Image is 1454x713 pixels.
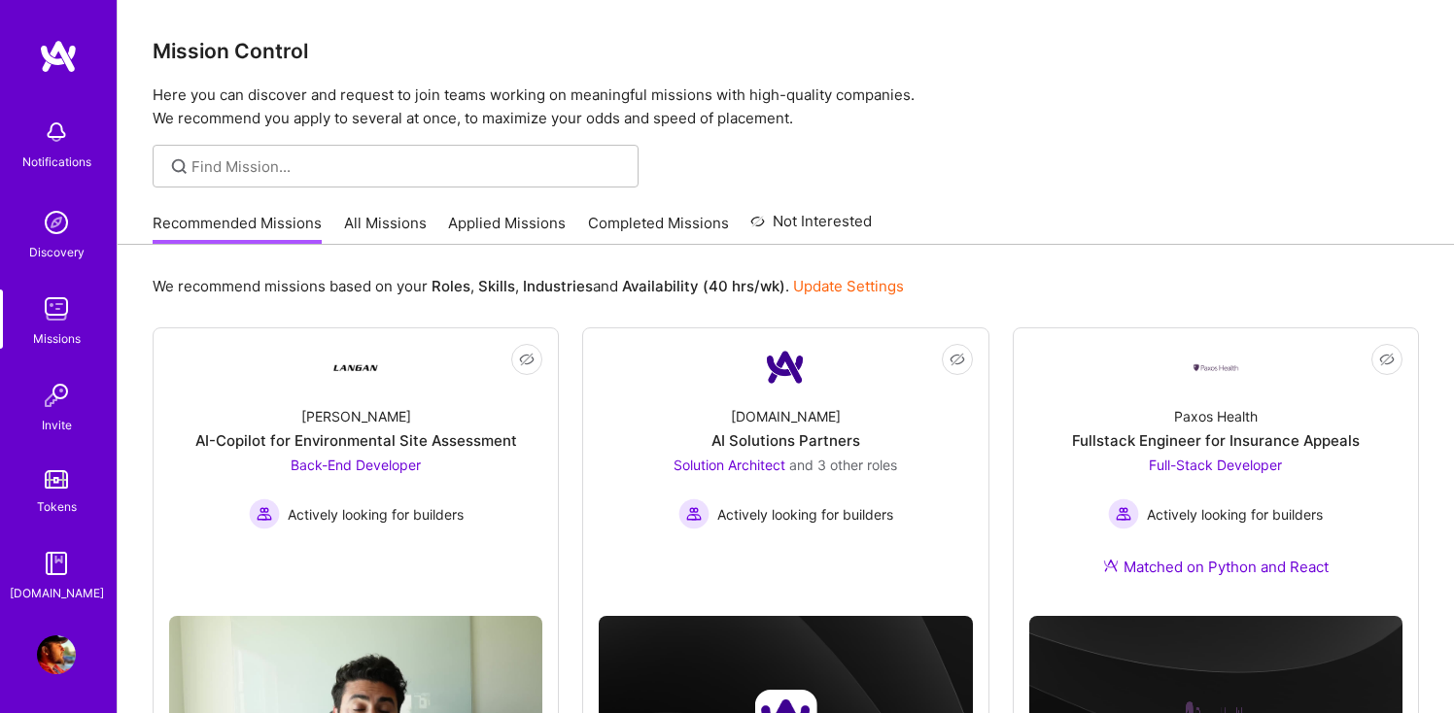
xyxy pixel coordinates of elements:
span: Actively looking for builders [288,504,464,525]
a: Completed Missions [588,213,729,245]
img: logo [39,39,78,74]
a: Not Interested [750,210,872,245]
a: Company Logo[DOMAIN_NAME]AI Solutions PartnersSolution Architect and 3 other rolesActively lookin... [599,344,972,577]
i: icon EyeClosed [950,352,965,367]
div: [PERSON_NAME] [301,406,411,426]
img: Ateam Purple Icon [1103,558,1119,573]
span: Solution Architect [674,457,785,473]
img: Company Logo [762,344,809,390]
div: AI-Copilot for Environmental Site Assessment [195,430,517,451]
img: bell [37,113,76,152]
div: [DOMAIN_NAME] [731,406,841,426]
div: Paxos Health [1174,406,1258,426]
a: Company Logo[PERSON_NAME]AI-Copilot for Environmental Site AssessmentBack-End Developer Actively ... [169,344,542,600]
input: Find Mission... [191,156,624,177]
span: Back-End Developer [291,457,421,473]
a: Company LogoPaxos HealthFullstack Engineer for Insurance AppealsFull-Stack Developer Actively loo... [1029,344,1402,600]
b: Skills [478,277,515,295]
img: Company Logo [332,344,379,390]
i: icon SearchGrey [168,155,190,178]
div: Matched on Python and React [1103,557,1329,577]
span: Full-Stack Developer [1149,457,1282,473]
img: User Avatar [37,635,76,674]
div: Fullstack Engineer for Insurance Appeals [1072,430,1360,451]
img: tokens [45,470,68,489]
a: User Avatar [32,635,81,674]
img: Company Logo [1193,362,1239,373]
i: icon EyeClosed [1379,352,1395,367]
h3: Mission Control [153,39,1419,63]
p: We recommend missions based on your , , and . [153,276,904,296]
a: Update Settings [793,277,904,295]
div: Missions [33,328,81,349]
img: discovery [37,203,76,242]
b: Roles [432,277,470,295]
b: Availability (40 hrs/wk) [622,277,785,295]
div: Notifications [22,152,91,172]
a: Recommended Missions [153,213,322,245]
img: guide book [37,544,76,583]
span: and 3 other roles [789,457,897,473]
img: Actively looking for builders [678,498,710,529]
span: Actively looking for builders [717,504,893,525]
b: Industries [523,277,593,295]
img: Actively looking for builders [249,498,280,529]
img: Actively looking for builders [1108,498,1139,529]
div: [DOMAIN_NAME] [10,583,104,603]
div: Invite [42,415,72,435]
span: Actively looking for builders [1147,504,1323,525]
a: Applied Missions [448,213,566,245]
p: Here you can discover and request to join teams working on meaningful missions with high-quality ... [153,84,1419,130]
div: Discovery [29,242,85,262]
a: All Missions [344,213,427,245]
i: icon EyeClosed [519,352,535,367]
div: AI Solutions Partners [711,430,860,451]
div: Tokens [37,496,77,517]
img: Invite [37,376,76,415]
img: teamwork [37,289,76,328]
